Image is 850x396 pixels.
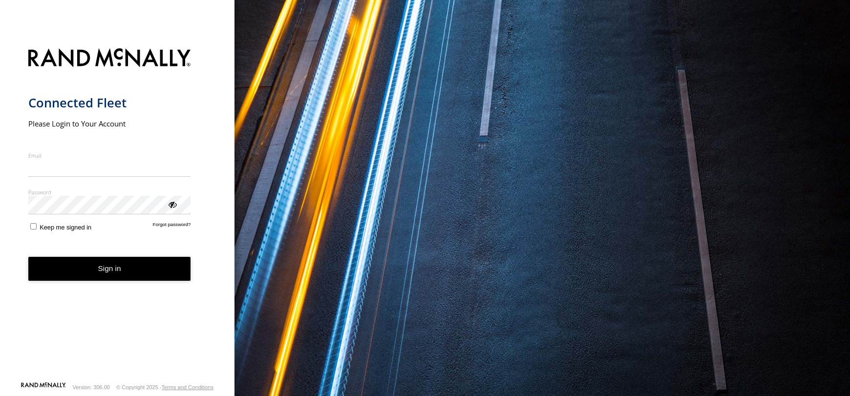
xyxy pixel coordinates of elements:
span: Keep me signed in [40,224,91,231]
div: © Copyright 2025 - [116,384,213,390]
div: Version: 306.00 [73,384,110,390]
form: main [28,42,207,381]
label: Email [28,152,191,159]
a: Visit our Website [21,382,66,392]
h2: Please Login to Your Account [28,119,191,128]
img: Rand McNally [28,46,191,71]
input: Keep me signed in [30,223,37,229]
h1: Connected Fleet [28,95,191,111]
label: Password [28,188,191,196]
div: ViewPassword [167,199,177,209]
a: Terms and Conditions [162,384,213,390]
button: Sign in [28,257,191,281]
a: Forgot password? [153,222,191,231]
